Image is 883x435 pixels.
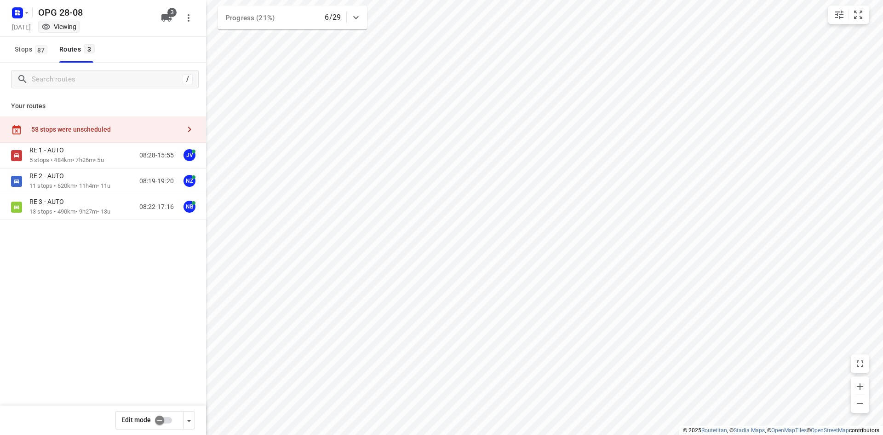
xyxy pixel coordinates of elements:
[15,44,50,55] span: Stops
[41,22,76,31] div: You are currently in view mode. To make any changes, go to edit project.
[11,101,195,111] p: Your routes
[683,427,879,434] li: © 2025 , © , © © contributors
[31,126,180,133] div: 58 stops were unscheduled
[29,156,104,165] p: 5 stops • 484km • 7h26m • 5u
[218,6,367,29] div: Progress (21%)6/29
[121,416,151,423] span: Edit mode
[179,9,198,27] button: More
[35,45,47,54] span: 87
[139,202,174,212] p: 08:22-17:16
[29,182,110,191] p: 11 stops • 620km • 11h4m • 11u
[84,44,95,53] span: 3
[139,176,174,186] p: 08:19-19:20
[811,427,849,434] a: OpenStreetMap
[183,74,193,84] div: /
[167,8,177,17] span: 3
[29,208,110,216] p: 13 stops • 490km • 9h27m • 13u
[225,14,275,22] span: Progress (21%)
[157,9,176,27] button: 3
[849,6,867,24] button: Fit zoom
[183,414,195,426] div: Driver app settings
[29,146,69,154] p: RE 1 - AUTO
[701,427,727,434] a: Routetitan
[734,427,765,434] a: Stadia Maps
[139,151,174,160] p: 08:28-15:55
[830,6,849,24] button: Map settings
[828,6,869,24] div: small contained button group
[29,197,69,206] p: RE 3 - AUTO
[32,72,183,87] input: Search routes
[771,427,807,434] a: OpenMapTiles
[59,44,97,55] div: Routes
[325,12,341,23] p: 6/29
[29,172,69,180] p: RE 2 - AUTO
